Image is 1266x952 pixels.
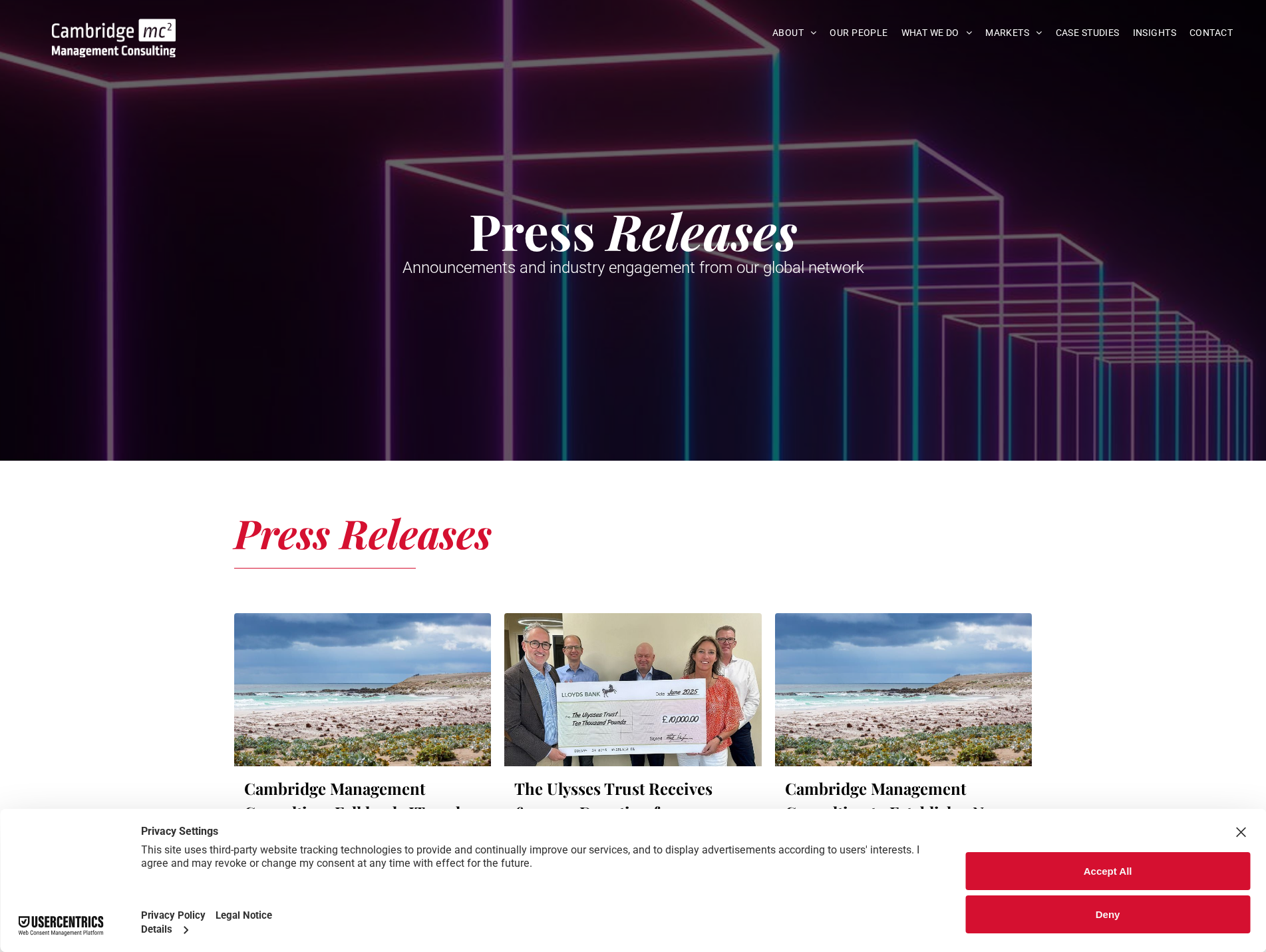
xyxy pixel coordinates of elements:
[1183,23,1239,43] a: CONTACT
[785,776,1023,896] a: Cambridge Management Consulting to Establish a New IT Company with Support from the Falkland Isla...
[234,506,492,559] strong: Press Releases
[469,197,595,264] strong: Press
[234,613,492,766] a: A vivid photo of the skyline of Stanley on the Falkland Islands
[766,23,824,43] a: ABOUT
[52,19,176,57] img: Go to Homepage
[895,23,979,43] a: WHAT WE DO
[775,613,1032,766] a: Aerial shot of Stanley in the Falkland Islands
[607,197,798,264] strong: Releases
[1126,23,1183,43] a: INSIGHTS
[823,23,894,43] a: OUR PEOPLE
[979,23,1048,43] a: MARKETS
[244,776,482,896] a: Cambridge Management Consulting, Falklands IT, and Hermes/Viraat Heritage Trust Provide Education...
[504,613,762,766] a: Cambridge MC Falklands team standing with Polly Marsh, CEO of the Ulysses Trust, holding a cheque
[402,258,864,277] span: Announcements and industry engagement from our global network
[1049,23,1126,43] a: CASE STUDIES
[514,776,752,872] a: The Ulysses Trust Receives £10,000 Donation from Cambridge Management Consulting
